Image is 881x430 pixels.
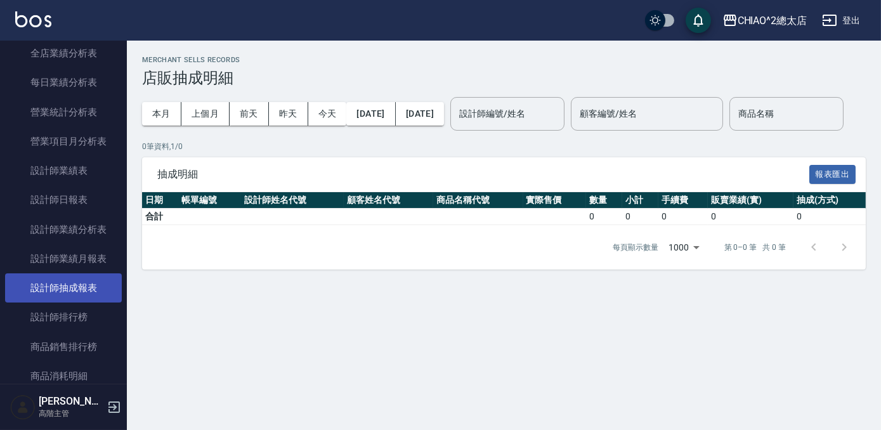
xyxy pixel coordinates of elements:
[724,242,786,253] p: 第 0–0 筆 共 0 筆
[817,9,866,32] button: 登出
[717,8,812,34] button: CHIAO^2總太店
[142,69,866,87] h3: 店販抽成明細
[5,98,122,127] a: 營業統計分析表
[5,244,122,273] a: 設計師業績月報表
[658,209,708,225] td: 0
[622,209,658,225] td: 0
[433,192,523,209] th: 商品名稱代號
[793,209,866,225] td: 0
[613,242,658,253] p: 每頁顯示數量
[15,11,51,27] img: Logo
[5,303,122,332] a: 設計師排行榜
[793,192,866,209] th: 抽成(方式)
[622,192,658,209] th: 小計
[39,408,103,419] p: 高階主管
[308,102,347,126] button: 今天
[142,209,178,225] td: 合計
[5,273,122,303] a: 設計師抽成報表
[5,215,122,244] a: 設計師業績分析表
[738,13,807,29] div: CHIAO^2總太店
[586,192,622,209] th: 數量
[181,102,230,126] button: 上個月
[809,165,856,185] button: 報表匯出
[142,102,181,126] button: 本月
[5,185,122,214] a: 設計師日報表
[663,230,704,264] div: 1000
[5,39,122,68] a: 全店業績分析表
[809,167,856,179] a: 報表匯出
[523,192,586,209] th: 實際售價
[708,209,793,225] td: 0
[241,192,344,209] th: 設計師姓名代號
[269,102,308,126] button: 昨天
[39,395,103,408] h5: [PERSON_NAME]
[157,168,809,181] span: 抽成明細
[658,192,708,209] th: 手續費
[10,394,36,420] img: Person
[5,127,122,156] a: 營業項目月分析表
[396,102,444,126] button: [DATE]
[5,156,122,185] a: 設計師業績表
[586,209,622,225] td: 0
[142,56,866,64] h2: Merchant Sells Records
[5,68,122,97] a: 每日業績分析表
[142,141,866,152] p: 0 筆資料, 1 / 0
[686,8,711,33] button: save
[5,332,122,362] a: 商品銷售排行榜
[344,192,433,209] th: 顧客姓名代號
[5,362,122,391] a: 商品消耗明細
[178,192,241,209] th: 帳單編號
[346,102,395,126] button: [DATE]
[142,192,178,209] th: 日期
[708,192,793,209] th: 販賣業績(實)
[230,102,269,126] button: 前天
